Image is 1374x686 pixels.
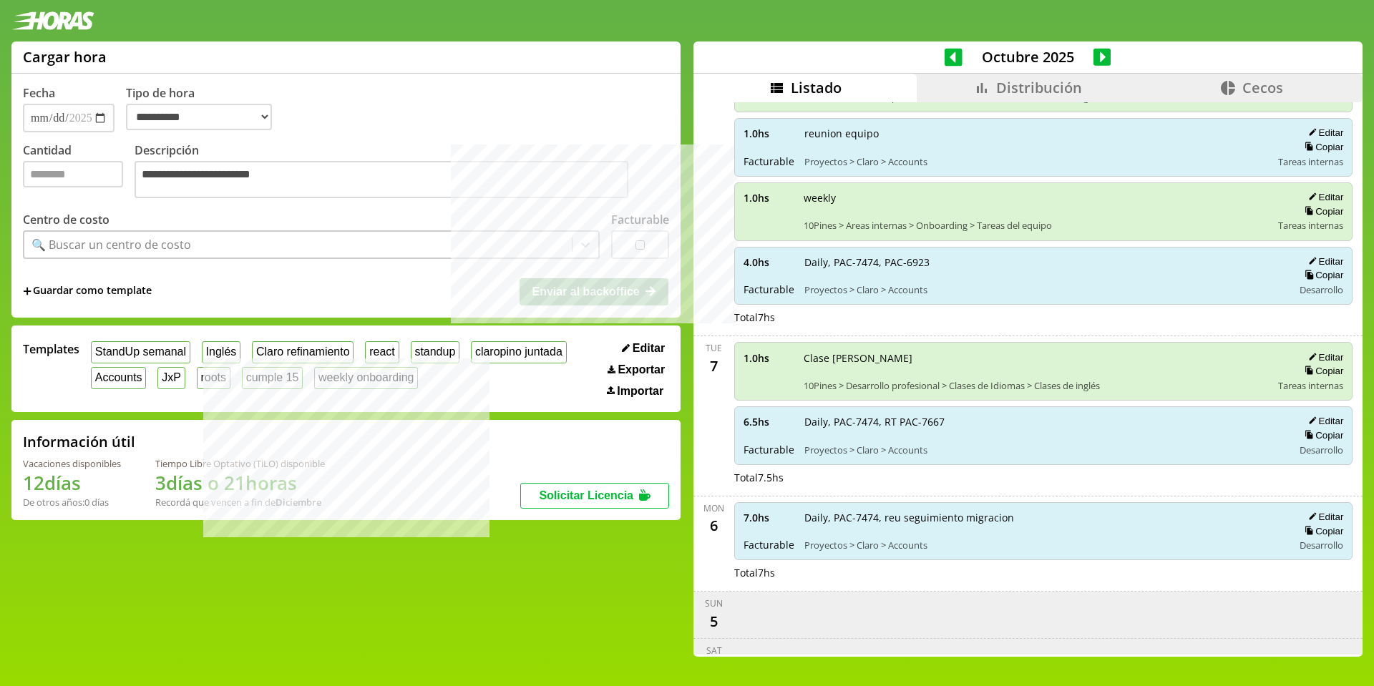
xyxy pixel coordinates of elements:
span: weekly [804,191,1269,205]
button: Editar [1304,255,1343,268]
div: Total 7.5 hs [734,471,1353,484]
h1: Cargar hora [23,47,107,67]
button: Copiar [1300,141,1343,153]
span: Desarrollo [1300,283,1343,296]
button: JxP [157,367,185,389]
button: claropino juntada [471,341,566,363]
span: 10Pines > Areas internas > Onboarding > Tareas del equipo [804,219,1269,232]
label: Tipo de hora [126,85,283,132]
button: Copiar [1300,525,1343,537]
span: Facturable [744,538,794,552]
span: Editar [633,342,665,355]
textarea: Descripción [135,161,628,198]
span: Templates [23,341,79,357]
div: Vacaciones disponibles [23,457,121,470]
button: Editar [1304,191,1343,203]
button: Copiar [1300,365,1343,377]
span: Proyectos > Claro > Accounts [804,283,1284,296]
div: scrollable content [693,102,1363,655]
span: Exportar [618,363,665,376]
span: Solicitar Licencia [539,489,633,501]
button: Solicitar Licencia [520,483,669,509]
button: Copiar [1300,205,1343,217]
button: Editar [1304,415,1343,427]
span: Octubre 2025 [963,47,1093,67]
button: Copiar [1300,429,1343,441]
span: 7.0 hs [744,511,794,524]
button: StandUp semanal [91,341,190,363]
span: Daily, PAC-7474, PAC-6923 [804,255,1284,269]
div: Tue [706,342,722,354]
button: weekly onboarding [314,367,418,389]
button: roots [197,367,230,389]
div: 5 [703,609,726,632]
span: Desarrollo [1300,444,1343,456]
button: react [365,341,399,363]
button: Exportar [603,363,669,377]
span: Listado [791,78,842,97]
span: 6.5 hs [744,415,794,428]
div: Sun [705,597,723,609]
span: Tareas internas [1278,155,1343,168]
span: Distribución [996,78,1082,97]
span: Proyectos > Claro > Accounts [804,539,1284,552]
span: Facturable [744,443,794,456]
span: 1.0 hs [744,191,794,205]
button: Editar [1304,511,1343,523]
span: reunion equipo [804,127,1269,140]
button: cumple 15 [242,367,303,389]
label: Facturable [611,212,669,227]
div: Tiempo Libre Optativo (TiLO) disponible [155,457,325,470]
button: Copiar [1300,269,1343,281]
div: 6 [703,514,726,537]
span: Clase [PERSON_NAME] [804,351,1269,365]
img: logotipo [11,11,94,30]
button: Editar [1304,351,1343,363]
span: Importar [617,385,663,398]
b: Diciembre [276,496,321,509]
span: Daily, PAC-7474, reu seguimiento migracion [804,511,1284,524]
button: Editar [618,341,669,356]
span: Tareas internas [1278,379,1343,392]
button: Claro refinamiento [252,341,354,363]
span: 4.0 hs [744,255,794,269]
label: Descripción [135,142,669,202]
span: Proyectos > Claro > Accounts [804,444,1284,456]
div: Mon [703,502,724,514]
div: Total 7 hs [734,566,1353,579]
button: Accounts [91,367,146,389]
span: +Guardar como template [23,283,152,299]
span: 1.0 hs [744,127,794,140]
span: Cecos [1242,78,1283,97]
div: Sat [706,645,722,657]
span: Desarrollo [1300,539,1343,552]
span: + [23,283,31,299]
select: Tipo de hora [126,104,272,130]
span: Facturable [744,283,794,296]
button: Inglés [202,341,240,363]
label: Fecha [23,85,55,101]
button: Editar [1304,127,1343,139]
div: Recordá que vencen a fin de [155,496,325,509]
div: 7 [703,354,726,377]
h1: 12 días [23,470,121,496]
h2: Información útil [23,432,135,451]
div: Total 7 hs [734,310,1353,324]
span: Facturable [744,155,794,168]
span: Daily, PAC-7474, RT PAC-7667 [804,415,1284,428]
span: 10Pines > Desarrollo profesional > Clases de Idiomas > Clases de inglés [804,379,1269,392]
div: De otros años: 0 días [23,496,121,509]
span: Tareas internas [1278,219,1343,232]
div: 🔍 Buscar un centro de costo [31,237,191,253]
h1: 3 días o 21 horas [155,470,325,496]
label: Centro de costo [23,212,109,227]
button: standup [411,341,460,363]
span: 1.0 hs [744,351,794,365]
label: Cantidad [23,142,135,202]
input: Cantidad [23,161,123,187]
span: Proyectos > Claro > Accounts [804,155,1269,168]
